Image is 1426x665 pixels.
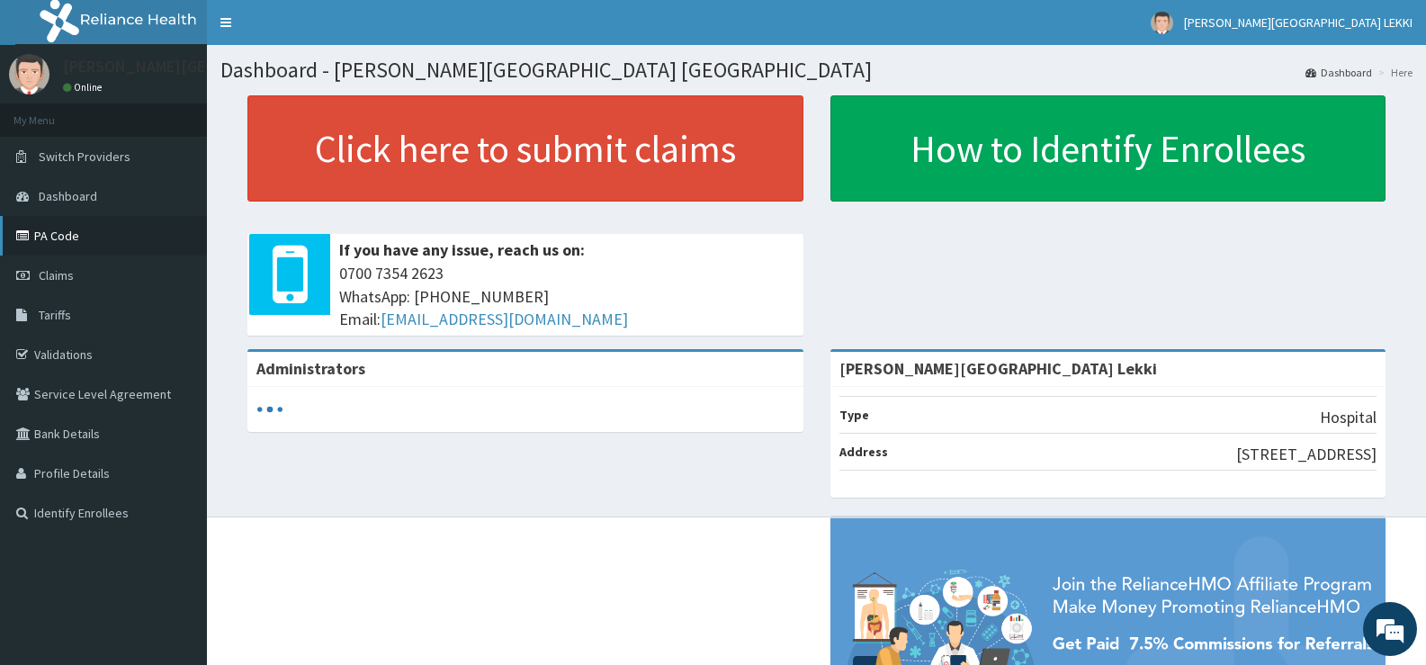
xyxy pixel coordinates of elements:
[339,239,585,260] b: If you have any issue, reach us on:
[9,54,49,94] img: User Image
[104,211,248,392] span: We're online!
[1236,443,1377,466] p: [STREET_ADDRESS]
[63,58,372,75] p: [PERSON_NAME][GEOGRAPHIC_DATA] LEKKI
[381,309,628,329] a: [EMAIL_ADDRESS][DOMAIN_NAME]
[295,9,338,52] div: Minimize live chat window
[256,396,283,423] svg: audio-loading
[220,58,1413,82] h1: Dashboard - [PERSON_NAME][GEOGRAPHIC_DATA] [GEOGRAPHIC_DATA]
[1151,12,1173,34] img: User Image
[1320,406,1377,429] p: Hospital
[839,444,888,460] b: Address
[39,188,97,204] span: Dashboard
[839,358,1157,379] strong: [PERSON_NAME][GEOGRAPHIC_DATA] Lekki
[839,407,869,423] b: Type
[256,358,365,379] b: Administrators
[63,81,106,94] a: Online
[94,101,302,124] div: Chat with us now
[247,95,803,202] a: Click here to submit claims
[33,90,73,135] img: d_794563401_company_1708531726252_794563401
[1184,14,1413,31] span: [PERSON_NAME][GEOGRAPHIC_DATA] LEKKI
[9,460,343,523] textarea: Type your message and hit 'Enter'
[830,95,1386,202] a: How to Identify Enrollees
[39,148,130,165] span: Switch Providers
[1374,65,1413,80] li: Here
[1305,65,1372,80] a: Dashboard
[339,262,794,331] span: 0700 7354 2623 WhatsApp: [PHONE_NUMBER] Email:
[39,267,74,283] span: Claims
[39,307,71,323] span: Tariffs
